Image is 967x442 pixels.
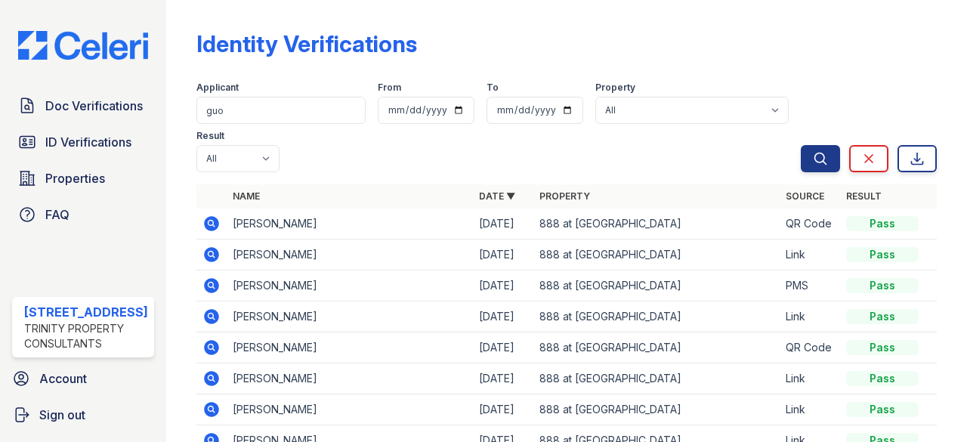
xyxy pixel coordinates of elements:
a: Date ▼ [479,190,515,202]
td: [PERSON_NAME] [227,363,473,394]
td: PMS [780,270,840,301]
div: Identity Verifications [196,30,417,57]
td: QR Code [780,332,840,363]
td: [DATE] [473,240,533,270]
div: Pass [846,340,919,355]
div: Pass [846,309,919,324]
td: [DATE] [473,270,533,301]
td: Link [780,363,840,394]
a: Sign out [6,400,160,430]
a: Name [233,190,260,202]
div: Pass [846,247,919,262]
td: 888 at [GEOGRAPHIC_DATA] [533,270,780,301]
input: Search by name or phone number [196,97,366,124]
td: Link [780,240,840,270]
a: Property [539,190,590,202]
label: Applicant [196,82,239,94]
div: [STREET_ADDRESS] [24,303,148,321]
span: Doc Verifications [45,97,143,115]
td: [PERSON_NAME] [227,240,473,270]
span: FAQ [45,206,70,224]
td: QR Code [780,209,840,240]
a: ID Verifications [12,127,154,157]
td: 888 at [GEOGRAPHIC_DATA] [533,301,780,332]
td: [PERSON_NAME] [227,332,473,363]
div: Pass [846,278,919,293]
td: 888 at [GEOGRAPHIC_DATA] [533,332,780,363]
td: Link [780,394,840,425]
td: 888 at [GEOGRAPHIC_DATA] [533,394,780,425]
td: [DATE] [473,332,533,363]
label: From [378,82,401,94]
label: Result [196,130,224,142]
td: [PERSON_NAME] [227,270,473,301]
td: [DATE] [473,394,533,425]
label: Property [595,82,635,94]
td: [PERSON_NAME] [227,209,473,240]
a: Properties [12,163,154,193]
td: 888 at [GEOGRAPHIC_DATA] [533,240,780,270]
div: Trinity Property Consultants [24,321,148,351]
label: To [487,82,499,94]
div: Pass [846,371,919,386]
a: Doc Verifications [12,91,154,121]
span: ID Verifications [45,133,131,151]
a: Result [846,190,882,202]
a: FAQ [12,199,154,230]
td: [DATE] [473,363,533,394]
td: 888 at [GEOGRAPHIC_DATA] [533,209,780,240]
div: Pass [846,402,919,417]
td: [PERSON_NAME] [227,394,473,425]
span: Account [39,369,87,388]
img: CE_Logo_Blue-a8612792a0a2168367f1c8372b55b34899dd931a85d93a1a3d3e32e68fde9ad4.png [6,31,160,60]
div: Pass [846,216,919,231]
a: Account [6,363,160,394]
span: Properties [45,169,105,187]
a: Source [786,190,824,202]
td: [PERSON_NAME] [227,301,473,332]
td: [DATE] [473,209,533,240]
span: Sign out [39,406,85,424]
td: 888 at [GEOGRAPHIC_DATA] [533,363,780,394]
td: Link [780,301,840,332]
td: [DATE] [473,301,533,332]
